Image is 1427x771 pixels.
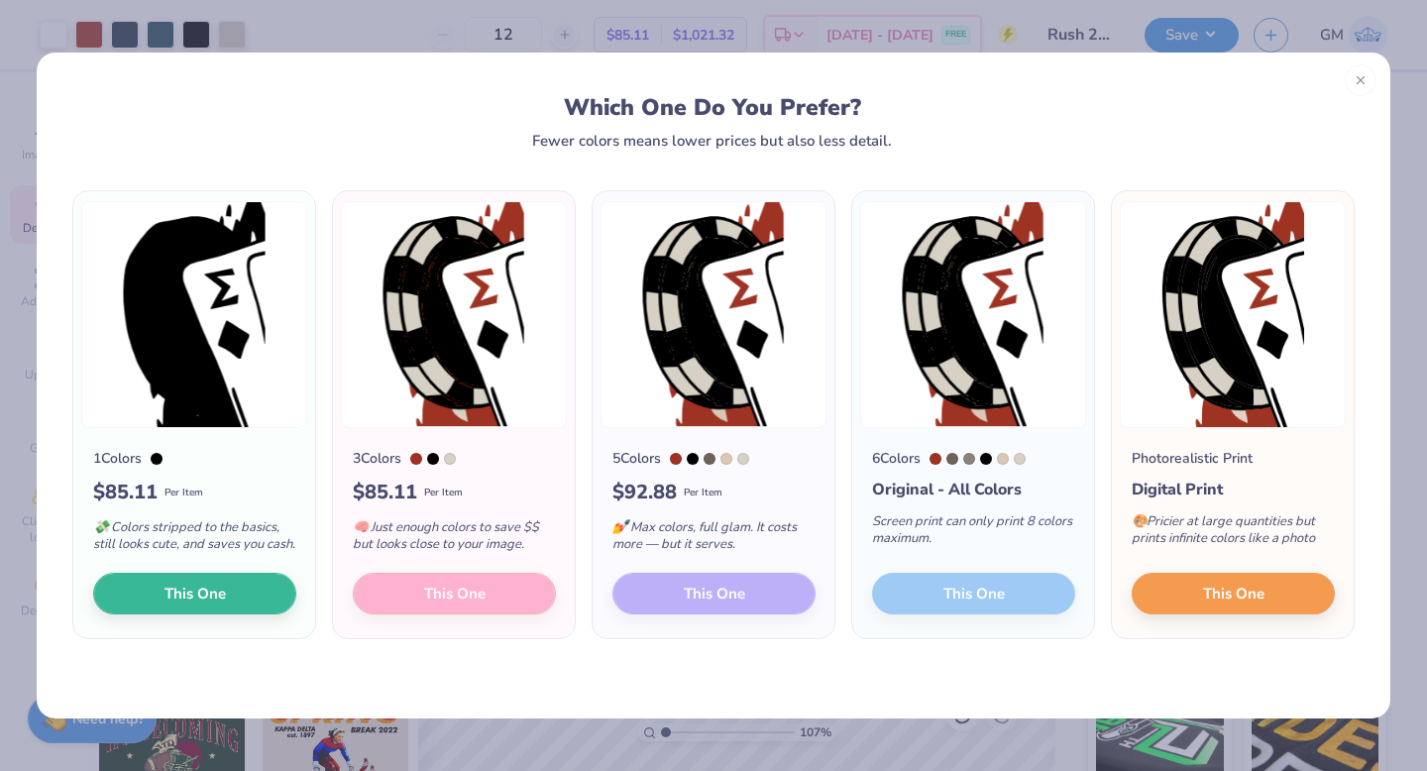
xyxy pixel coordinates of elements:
div: 5 Colors [612,448,661,469]
div: 484 C [930,453,941,465]
div: Black [687,453,699,465]
div: Screen print can only print 8 colors maximum. [872,501,1075,567]
div: Max colors, full glam. It costs more — but it serves. [612,507,816,573]
div: 484 C [410,453,422,465]
div: Black [427,453,439,465]
span: $ 92.88 [612,478,677,507]
div: Fewer colors means lower prices but also less detail. [532,133,892,149]
span: $ 85.11 [93,478,158,507]
img: 5 color option [601,201,826,428]
div: 3 Colors [353,448,401,469]
span: This One [1203,583,1264,606]
button: This One [93,573,296,614]
div: Warm Gray 11 C [946,453,958,465]
div: 482 C [997,453,1009,465]
div: 7527 C [737,453,749,465]
span: Per Item [684,486,722,500]
span: $ 85.11 [353,478,417,507]
button: This One [1132,573,1335,614]
span: Per Item [424,486,463,500]
div: 484 C [670,453,682,465]
div: 7527 C [444,453,456,465]
img: 6 color option [860,201,1086,428]
span: 💅 [612,518,628,536]
div: Which One Do You Prefer? [91,94,1335,121]
div: 482 C [720,453,732,465]
span: 💸 [93,518,109,536]
div: Pricier at large quantities but prints infinite colors like a photo [1132,501,1335,567]
div: Black [151,453,163,465]
div: Just enough colors to save $$ but looks close to your image. [353,507,556,573]
div: Warm Gray 11 C [704,453,715,465]
img: 1 color option [81,201,307,428]
div: Warm Gray 8 C [963,453,975,465]
div: 1 Colors [93,448,142,469]
span: 🎨 [1132,512,1148,530]
img: Photorealistic preview [1120,201,1346,428]
span: 🧠 [353,518,369,536]
div: Colors stripped to the basics, still looks cute, and saves you cash. [93,507,296,573]
div: Black [980,453,992,465]
span: This One [165,583,226,606]
div: Photorealistic Print [1132,448,1253,469]
img: 3 color option [341,201,567,428]
div: Original - All Colors [872,478,1075,501]
span: Per Item [165,486,203,500]
div: Digital Print [1132,478,1335,501]
div: 7527 C [1014,453,1026,465]
div: 6 Colors [872,448,921,469]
